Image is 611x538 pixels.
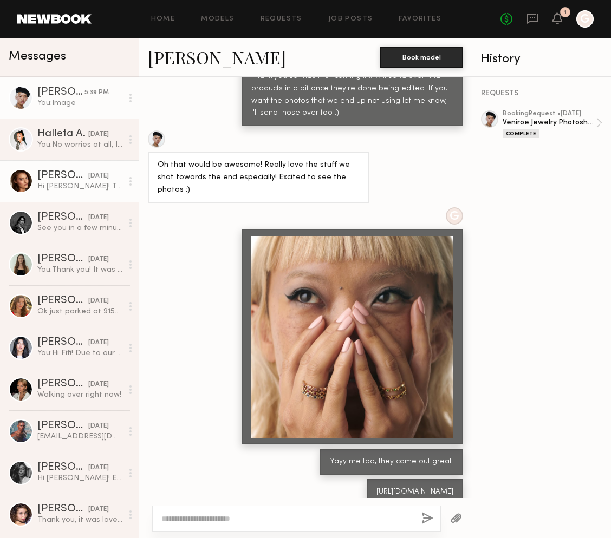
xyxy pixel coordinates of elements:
div: See you in a few minutes! [37,223,122,233]
div: 1 [564,10,567,16]
div: [PERSON_NAME] [37,462,88,473]
a: Home [151,16,175,23]
div: Veniroe Jewelry Photoshoot [503,117,596,128]
div: [DATE] [88,254,109,265]
div: REQUESTS [481,90,602,97]
div: [PERSON_NAME] [37,170,88,181]
div: [DATE] [88,129,109,140]
div: Yayy me too, they came out great. [330,456,453,468]
div: booking Request • [DATE] [503,110,596,117]
div: [PERSON_NAME] [37,504,88,515]
div: [PERSON_NAME] [37,337,88,348]
div: [PERSON_NAME] [37,254,88,265]
div: [DATE] [88,296,109,306]
div: [PERSON_NAME] [37,421,88,431]
a: G [576,10,594,28]
div: [DATE] [88,338,109,348]
a: Book model [380,52,463,61]
div: Hi [PERSON_NAME]! Everything looks good 😊 I don’t think I have a plain long sleeve white shirt th... [37,473,122,483]
button: Book model [380,47,463,68]
a: Models [201,16,234,23]
div: You: Thank you! It was a pleasure working with you as well. [37,265,122,275]
div: You: Image [37,98,122,108]
div: Hi [PERSON_NAME]! Thank you so much for letting me know and I hope to work with you in the future 🤍 [37,181,122,192]
div: [DATE] [88,463,109,473]
div: [DATE] [88,213,109,223]
div: Oh that would be awesome! Really love the stuff we shot towards the end especially! Excited to se... [158,159,360,196]
div: [DATE] [88,171,109,181]
a: bookingRequest •[DATE]Veniroe Jewelry PhotoshootComplete [503,110,602,138]
div: [URL][DOMAIN_NAME] [376,486,453,498]
div: You: No worries at all, I appreciate you letting me know. Take care [37,140,122,150]
a: Favorites [399,16,441,23]
div: [PERSON_NAME] [37,212,88,223]
div: Halleta A. [37,129,88,140]
div: [DATE] [88,379,109,390]
div: [DATE] [88,504,109,515]
div: [PERSON_NAME] [37,379,88,390]
div: [PERSON_NAME] [37,87,84,98]
a: Job Posts [328,16,373,23]
span: Messages [9,50,66,63]
div: You: Hi Fifi! Due to our Photographer changing schedule, we will have to reschedule our shoot! I ... [37,348,122,358]
div: Thank you so much for coming in!! Will send over final products in a bit once they're done being ... [251,70,453,120]
div: Walking over right now! [37,390,122,400]
div: Complete [503,129,539,138]
div: [EMAIL_ADDRESS][DOMAIN_NAME] [37,431,122,442]
a: [PERSON_NAME] [148,45,286,69]
div: 5:39 PM [84,88,109,98]
div: [DATE] [88,421,109,431]
div: Ok just parked at 9150 and going to walk over [37,306,122,317]
div: [PERSON_NAME] [37,296,88,306]
div: History [481,53,602,65]
a: Requests [261,16,302,23]
div: Thank you, it was lovely working together and have a great day! [37,515,122,525]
